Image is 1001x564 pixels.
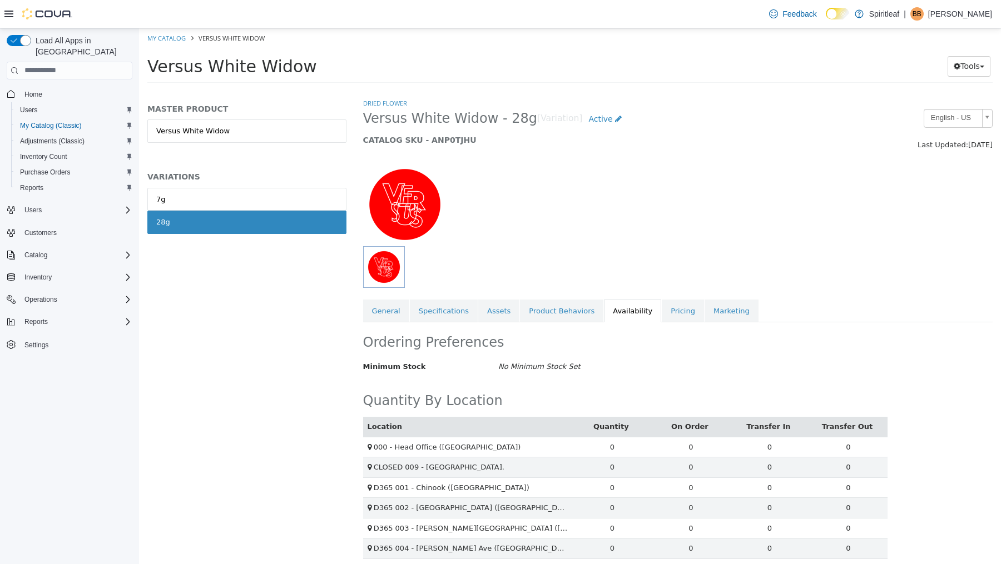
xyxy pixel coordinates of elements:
[20,271,132,284] span: Inventory
[2,224,137,241] button: Customers
[454,394,492,402] a: Quantity
[22,8,72,19] img: Cova
[17,188,31,199] div: 28g
[8,143,207,153] h5: VARIATIONS
[2,292,137,307] button: Operations
[591,470,670,490] td: 0
[224,306,749,323] h2: Ordering Preferences
[910,7,924,21] div: Bobby B
[765,3,821,25] a: Feedback
[513,408,592,429] td: 0
[24,295,57,304] span: Operations
[591,490,670,510] td: 0
[809,28,851,48] button: Tools
[398,86,443,95] small: [Variation]
[513,490,592,510] td: 0
[20,293,62,306] button: Operations
[513,449,592,470] td: 0
[779,112,829,121] span: Last Updated:
[670,510,749,531] td: 0
[11,164,137,180] button: Purchase Orders
[591,449,670,470] td: 0
[2,202,137,218] button: Users
[465,271,522,295] a: Availability
[8,28,178,48] span: Versus White Widow
[434,449,513,470] td: 0
[24,273,52,282] span: Inventory
[826,8,849,19] input: Dark Mode
[20,88,47,101] a: Home
[591,530,670,551] td: 0
[16,150,132,163] span: Inventory Count
[591,429,670,450] td: 0
[224,334,287,342] span: Minimum Stock
[20,183,43,192] span: Reports
[235,516,437,524] span: D365 004 - [PERSON_NAME] Ave ([GEOGRAPHIC_DATA])
[271,271,339,295] a: Specifications
[60,6,126,14] span: Versus White Widow
[224,271,270,295] a: General
[11,133,137,149] button: Adjustments (Classic)
[2,86,137,102] button: Home
[224,134,308,218] img: 150
[235,475,437,483] span: D365 002 - [GEOGRAPHIC_DATA] ([GEOGRAPHIC_DATA])
[20,87,132,101] span: Home
[20,226,61,239] a: Customers
[381,271,464,295] a: Product Behaviors
[20,338,53,352] a: Settings
[235,415,382,423] span: 000 - Head Office ([GEOGRAPHIC_DATA])
[20,248,52,262] button: Catalog
[8,91,207,114] a: Versus White Widow
[513,510,592,531] td: 0
[16,103,132,117] span: Users
[11,149,137,164] button: Inventory Count
[11,118,137,133] button: My Catalog (Classic)
[434,510,513,531] td: 0
[591,408,670,429] td: 0
[224,364,364,381] h2: Quantity By Location
[20,152,67,161] span: Inventory Count
[670,530,749,551] td: 0
[16,166,75,179] a: Purchase Orders
[235,455,390,463] span: D365 001 - Chinook ([GEOGRAPHIC_DATA])
[16,134,132,148] span: Adjustments (Classic)
[229,393,265,404] button: Location
[434,470,513,490] td: 0
[2,336,137,352] button: Settings
[913,7,921,21] span: BB
[670,470,749,490] td: 0
[16,103,42,117] a: Users
[17,166,27,177] div: 7g
[16,181,48,194] a: Reports
[683,394,736,402] a: Transfer Out
[785,81,854,99] a: English - US
[513,530,592,551] td: 0
[20,203,132,217] span: Users
[829,112,854,121] span: [DATE]
[16,150,72,163] a: Inventory Count
[513,470,592,490] td: 0
[24,90,42,99] span: Home
[513,429,592,450] td: 0
[235,496,497,504] span: D365 003 - [PERSON_NAME][GEOGRAPHIC_DATA] ([GEOGRAPHIC_DATA])
[16,181,132,194] span: Reports
[20,106,37,114] span: Users
[20,315,52,328] button: Reports
[607,394,653,402] a: Transfer In
[904,7,906,21] p: |
[670,490,749,510] td: 0
[24,317,48,326] span: Reports
[869,7,899,21] p: Spiritleaf
[224,71,268,79] a: Dried Flower
[16,166,132,179] span: Purchase Orders
[31,35,132,57] span: Load All Apps in [GEOGRAPHIC_DATA]
[339,271,380,295] a: Assets
[434,490,513,510] td: 0
[224,107,692,117] h5: CATALOG SKU - ANP0TJHU
[20,315,132,328] span: Reports
[566,271,620,295] a: Marketing
[20,203,46,217] button: Users
[11,180,137,196] button: Reports
[434,408,513,429] td: 0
